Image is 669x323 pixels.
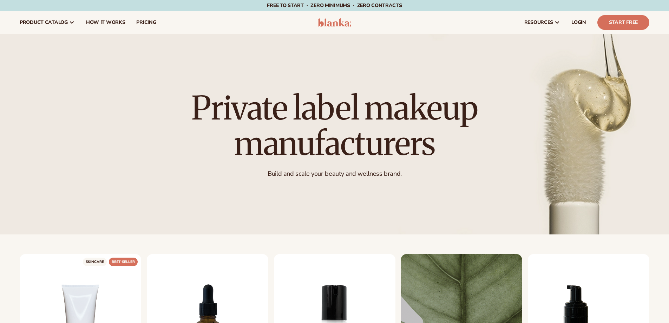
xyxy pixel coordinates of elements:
[267,2,402,9] span: Free to start · ZERO minimums · ZERO contracts
[20,20,68,25] span: product catalog
[571,20,586,25] span: LOGIN
[80,11,131,34] a: How It Works
[318,18,351,27] img: logo
[597,15,649,30] a: Start Free
[178,170,491,178] p: Build and scale your beauty and wellness brand.
[136,20,156,25] span: pricing
[131,11,162,34] a: pricing
[566,11,592,34] a: LOGIN
[178,90,491,161] h2: Private label makeup manufacturers
[86,20,125,25] span: How It Works
[519,11,566,34] a: resources
[14,11,80,34] a: product catalog
[524,20,553,25] span: resources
